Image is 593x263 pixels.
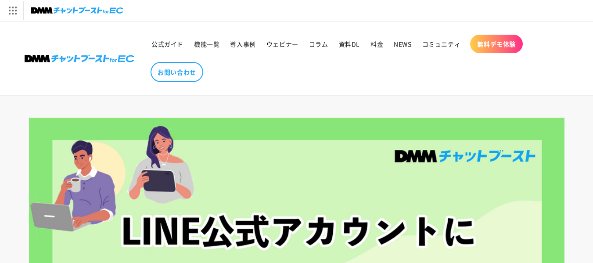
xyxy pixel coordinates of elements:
[417,35,466,53] a: コミュニティ
[31,4,123,17] img: チャットブーストforEC
[189,35,225,53] a: 機能一覧
[365,35,388,53] a: 料金
[25,55,134,62] img: 株式会社DMM Boost
[151,40,183,48] span: 公式ガイド
[477,40,516,48] span: 無料デモ体験
[261,35,304,53] a: ウェビナー
[388,35,417,53] a: NEWS
[309,40,328,48] span: コラム
[158,68,196,76] span: お問い合わせ
[266,40,298,48] span: ウェビナー
[370,40,383,48] span: 料金
[394,40,411,48] span: NEWS
[151,62,203,82] a: お問い合わせ
[1,1,23,20] img: サービス
[334,35,365,53] a: 資料DL
[339,40,360,48] span: 資料DL
[146,35,189,53] a: 公式ガイド
[230,40,255,48] span: 導入事例
[422,40,461,48] span: コミュニティ
[194,40,219,48] span: 機能一覧
[225,35,261,53] a: 導入事例
[304,35,334,53] a: コラム
[470,35,523,53] a: 無料デモ体験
